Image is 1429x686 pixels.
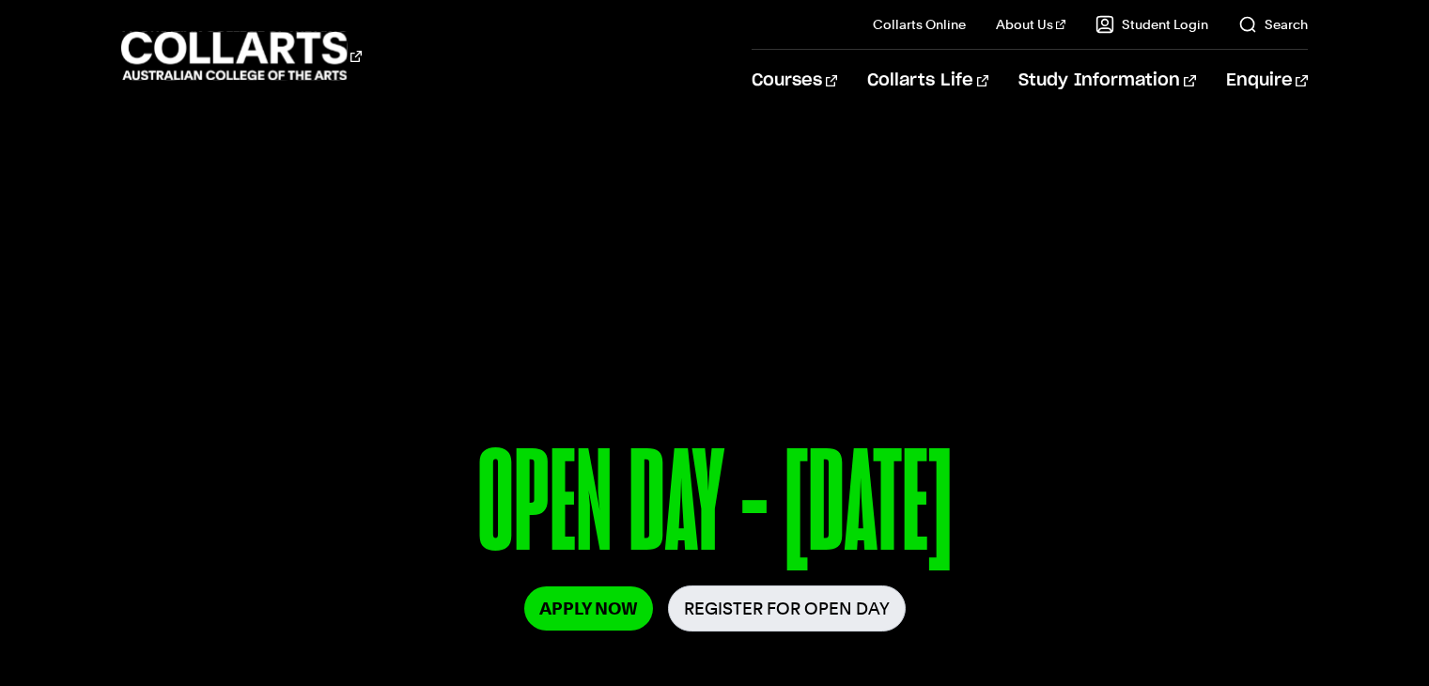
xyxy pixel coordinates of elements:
[121,29,362,83] div: Go to homepage
[1226,50,1308,112] a: Enquire
[752,50,837,112] a: Courses
[1238,15,1308,34] a: Search
[867,50,988,112] a: Collarts Life
[160,430,1269,585] p: OPEN DAY - [DATE]
[524,586,653,631] a: Apply Now
[996,15,1065,34] a: About Us
[873,15,966,34] a: Collarts Online
[668,585,906,631] a: Register for Open Day
[1095,15,1208,34] a: Student Login
[1018,50,1195,112] a: Study Information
